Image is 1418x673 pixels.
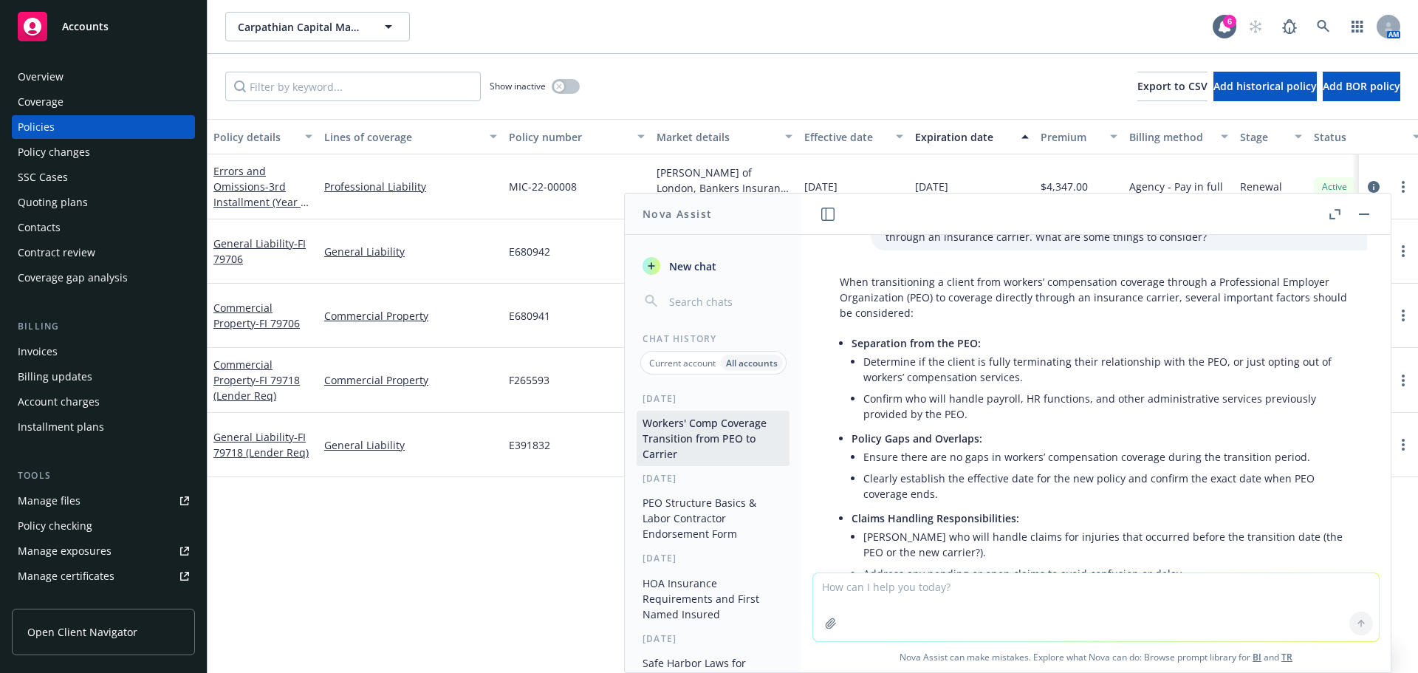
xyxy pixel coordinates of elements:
button: New chat [637,253,790,279]
li: [PERSON_NAME] who will handle claims for injuries that occurred before the transition date (the P... [863,526,1352,563]
a: circleInformation [1365,178,1383,196]
div: 6 [1223,15,1236,28]
a: more [1394,436,1412,454]
div: Installment plans [18,415,104,439]
a: General Liability [324,437,497,453]
a: Coverage [12,90,195,114]
a: Switch app [1343,12,1372,41]
a: Errors and Omissions [213,164,306,225]
div: Billing [12,319,195,334]
div: [PERSON_NAME] of London, Bankers Insurance Service [657,165,792,196]
div: Policy number [509,129,628,145]
a: Installment plans [12,415,195,439]
a: Commercial Property [324,372,497,388]
div: Coverage [18,90,64,114]
div: [DATE] [625,392,801,405]
div: [DATE] [625,552,801,564]
div: Stage [1240,129,1286,145]
button: Expiration date [909,119,1035,154]
p: When transitioning a client from workers’ compensation coverage through a Professional Employer O... [840,274,1352,321]
span: E680941 [509,308,550,324]
button: Policy details [208,119,318,154]
span: Add BOR policy [1323,79,1400,93]
a: Search [1309,12,1338,41]
span: [DATE] [915,179,948,194]
a: Commercial Property [324,308,497,324]
li: Address any pending or open claims to avoid confusion or delay. [863,563,1352,584]
input: Search chats [666,291,784,312]
p: Current account [649,357,716,369]
div: Policy details [213,129,296,145]
div: Chat History [625,332,801,345]
span: [DATE] [804,179,838,194]
a: more [1394,307,1412,324]
a: General Liability [213,430,309,460]
div: Billing method [1129,129,1212,145]
a: Commercial Property [213,301,300,330]
span: Show inactive [490,80,546,92]
a: Account charges [12,390,195,414]
span: $4,347.00 [1041,179,1088,194]
a: Start snowing [1241,12,1270,41]
a: Billing updates [12,365,195,389]
a: more [1394,178,1412,196]
div: Contract review [18,241,95,264]
span: Open Client Navigator [27,624,137,640]
a: Quoting plans [12,191,195,214]
button: Workers' Comp Coverage Transition from PEO to Carrier [637,411,790,466]
a: Manage files [12,489,195,513]
button: Stage [1234,119,1308,154]
span: Nova Assist can make mistakes. Explore what Nova can do: Browse prompt library for and [807,642,1385,672]
button: Export to CSV [1137,72,1208,101]
span: - 3rd Installment (Year 3 of 3) [213,180,309,225]
span: Renewal [1240,179,1282,194]
a: Contacts [12,216,195,239]
a: Policy changes [12,140,195,164]
a: Policies [12,115,195,139]
button: Add BOR policy [1323,72,1400,101]
a: Accounts [12,6,195,47]
div: Coverage gap analysis [18,266,128,290]
div: Lines of coverage [324,129,481,145]
a: General Liability [213,236,306,266]
a: Overview [12,65,195,89]
span: Agency - Pay in full [1129,179,1223,194]
span: MIC-22-00008 [509,179,577,194]
div: Tools [12,468,195,483]
div: Overview [18,65,64,89]
div: Policy changes [18,140,90,164]
div: SSC Cases [18,165,68,189]
span: Separation from the PEO: [852,336,981,350]
div: Quoting plans [18,191,88,214]
a: General Liability [324,244,497,259]
span: Policy Gaps and Overlaps: [852,431,982,445]
a: Professional Liability [324,179,497,194]
div: Status [1314,129,1404,145]
button: Carpathian Capital Management [225,12,410,41]
a: Manage exposures [12,539,195,563]
li: Ensure there are no gaps in workers’ compensation coverage during the transition period. [863,446,1352,468]
a: more [1394,372,1412,389]
div: Expiration date [915,129,1013,145]
div: [DATE] [625,632,801,645]
span: Add historical policy [1213,79,1317,93]
p: All accounts [726,357,778,369]
span: New chat [666,259,716,274]
div: Manage certificates [18,564,114,588]
button: HOA Insurance Requirements and First Named Insured [637,571,790,626]
input: Filter by keyword... [225,72,481,101]
a: BI [1253,651,1261,663]
div: Policies [18,115,55,139]
span: - FI 79706 [256,316,300,330]
div: Manage files [18,489,81,513]
div: Invoices [18,340,58,363]
span: Accounts [62,21,109,33]
a: Report a Bug [1275,12,1304,41]
span: E680942 [509,244,550,259]
div: Manage exposures [18,539,112,563]
button: Market details [651,119,798,154]
div: Effective date [804,129,887,145]
a: TR [1281,651,1292,663]
span: Active [1320,180,1349,194]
